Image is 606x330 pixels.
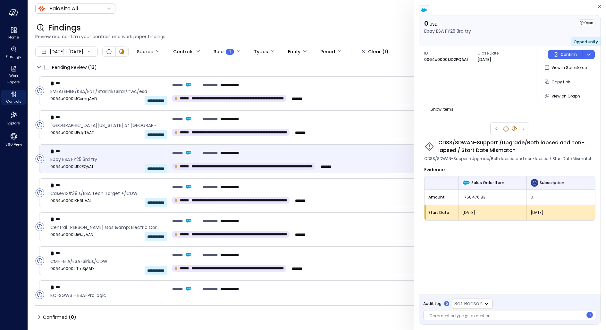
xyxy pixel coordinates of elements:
p: Set Reason [454,300,483,308]
div: Button group with a nested menu [548,50,595,59]
div: Rule : [214,46,234,57]
p: 0064u00001JD2PQAA1 [424,56,468,63]
button: dropdown-icon-button [582,50,595,59]
div: Source [137,46,153,57]
div: CDSS-Support /Customer Activation Done / Start Date Mismatch [511,125,518,132]
div: Controls [1,90,26,105]
span: Work Papers [4,72,23,85]
div: Findings [1,45,26,60]
button: Confirm [548,50,582,59]
p: [DATE] [477,56,491,63]
span: 1 [229,48,231,55]
span: 360 View [5,141,22,148]
div: ( ) [88,64,97,71]
span: CMH-ELA/ESA-Sirius/CDW [50,258,162,265]
span: Casey&#39;s/ESA Tech Target +/CDW [50,190,162,197]
span: 0064u00001JiGJyAAN [50,232,162,238]
span: Close Date [477,50,526,56]
span: [DATE] [531,209,591,216]
span: Home [8,34,19,40]
span: Start Date [428,209,455,216]
div: Open [35,86,44,95]
span: CDSS/SDWAN-Support /Upgrade/Both lapsed and non-lapsed / Start Date Mismatch [438,139,595,154]
div: Controls [173,46,194,57]
span: 0064u00001JD2PQAA1 [50,164,162,170]
span: Confirmed [43,312,76,322]
span: EMEA/EMER/KSA/ENT/Starlink/Sirar/nwc/esa [50,88,162,95]
img: Sales Order Item [462,179,470,187]
div: Open [35,256,44,265]
p: PaloAlto All [49,5,78,13]
span: Ebay ESA FY25 3rd try [50,156,162,163]
div: Open [35,290,44,299]
button: Clear (1) [357,46,393,57]
span: 0064u00001JCxmgAAD [50,96,162,102]
span: 0 [71,314,74,320]
span: Evidence [424,166,445,173]
div: Work Papers [1,64,26,86]
span: [DATE] [50,48,65,55]
p: 0 [424,19,471,28]
span: View on Graph [551,93,580,99]
span: Subscription [540,180,564,186]
span: Copy Link [551,79,570,85]
div: Open [578,19,595,26]
span: 0064u00001JEdpTAAT [50,130,162,136]
span: KC-SGWS - ESA-ProLogic [50,292,162,299]
div: Clear (1) [368,48,388,56]
span: ID [424,50,472,56]
span: Central Hudson Gas &amp; Electric Corp - Palo Alto Enterprise Agreement- Case 00158163 [50,224,162,231]
div: CDSS/SDWAN-Support /Upgrade/Both lapsed and non-lapsed / Start Date Mismatch [502,125,510,132]
div: Explore [1,109,26,127]
div: Open [35,120,44,129]
div: Open [35,222,44,231]
span: Sales Order Item [471,180,504,186]
span: Controls [6,98,21,105]
span: USD [430,21,437,27]
div: Open [105,48,113,55]
div: Period [320,46,335,57]
span: Explore [7,120,20,126]
img: Icon [38,5,46,13]
img: salesforce [421,7,427,13]
span: Findings [6,53,21,60]
span: Findings [48,23,81,33]
span: 1,758,476.83 [462,194,523,200]
span: University of California at San Francisco- ESA- 5 year- AWS [50,122,162,129]
img: Subscription [531,179,538,187]
div: Open [35,188,44,197]
p: Ebay ESA FY25 3rd try [424,28,471,35]
span: Audit Log [423,300,442,307]
div: ( ) [69,314,76,321]
span: Pending Review [52,62,97,72]
div: Home [1,26,26,41]
button: View in Salesforce [543,62,589,73]
span: Show Items [431,106,453,112]
span: [DATE] [462,209,523,216]
span: Opportunity [574,39,598,45]
button: Copy Link [543,76,573,87]
p: Confirm [560,51,577,58]
span: Amount [428,194,454,200]
span: 0 [531,194,591,200]
span: Review and confirm your controls and work paper findings [35,33,598,40]
div: Entity [288,46,300,57]
div: 360 View [1,131,26,148]
span: 0064u00001LTm3jAAD [50,266,162,272]
span: CDSS/SDWAN-Support /Upgrade/Both lapsed and non-lapsed / Start Date Mismatch [424,156,593,162]
div: Open [35,154,44,163]
span: 13 [90,64,95,71]
span: 0064u00001KH6LlAAL [50,198,162,204]
p: 0 [446,301,448,306]
p: View in Salesforce [551,64,587,71]
button: Show Items [421,105,456,113]
div: Types [254,46,268,57]
div: In Progress [118,48,126,55]
button: View on Graph [543,90,583,101]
